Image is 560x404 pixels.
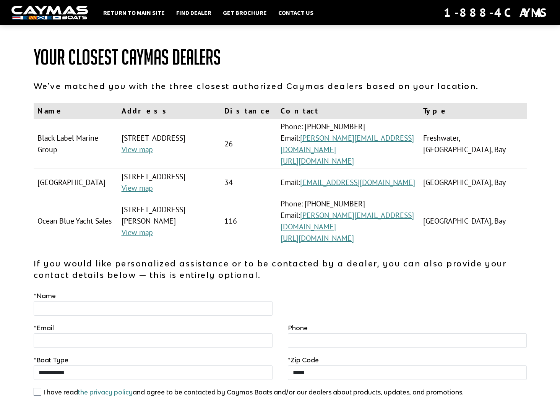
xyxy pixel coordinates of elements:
[419,119,526,169] td: Freshwater, [GEOGRAPHIC_DATA], Bay
[277,119,419,169] td: Phone: [PHONE_NUMBER] Email:
[118,119,221,169] td: [STREET_ADDRESS]
[34,196,118,246] td: Ocean Blue Yacht Sales
[118,196,221,246] td: [STREET_ADDRESS][PERSON_NAME]
[300,177,415,187] a: [EMAIL_ADDRESS][DOMAIN_NAME]
[122,144,153,154] a: View map
[444,4,549,21] div: 1-888-4CAYMAS
[122,183,153,193] a: View map
[221,196,277,246] td: 116
[78,388,133,396] a: the privacy policy
[281,133,414,154] a: [PERSON_NAME][EMAIL_ADDRESS][DOMAIN_NAME]
[419,196,526,246] td: [GEOGRAPHIC_DATA], Bay
[281,210,414,232] a: [PERSON_NAME][EMAIL_ADDRESS][DOMAIN_NAME]
[221,103,277,119] th: Distance
[34,119,118,169] td: Black Label Marine Group
[277,103,419,119] th: Contact
[34,103,118,119] th: Name
[118,103,221,119] th: Address
[34,80,527,92] p: We've matched you with the three closest authorized Caymas dealers based on your location.
[288,323,308,333] label: Phone
[219,8,271,18] a: Get Brochure
[419,169,526,196] td: [GEOGRAPHIC_DATA], Bay
[11,6,88,20] img: white-logo-c9c8dbefe5ff5ceceb0f0178aa75bf4bb51f6bca0971e226c86eb53dfe498488.png
[221,169,277,196] td: 34
[43,388,464,397] label: I have read and agree to be contacted by Caymas Boats and/or our dealers about products, updates,...
[122,227,153,237] a: View map
[221,119,277,169] td: 26
[274,8,317,18] a: Contact Us
[288,355,319,365] label: Zip Code
[277,196,419,246] td: Phone: [PHONE_NUMBER] Email:
[172,8,215,18] a: Find Dealer
[419,103,526,119] th: Type
[277,169,419,196] td: Email:
[118,169,221,196] td: [STREET_ADDRESS]
[34,355,68,365] label: Boat Type
[34,291,56,300] label: Name
[281,156,354,166] a: [URL][DOMAIN_NAME]
[34,258,527,281] p: If you would like personalized assistance or to be contacted by a dealer, you can also provide yo...
[34,46,527,69] h1: Your Closest Caymas Dealers
[34,169,118,196] td: [GEOGRAPHIC_DATA]
[99,8,169,18] a: Return to main site
[34,323,54,333] label: Email
[281,233,354,243] a: [URL][DOMAIN_NAME]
